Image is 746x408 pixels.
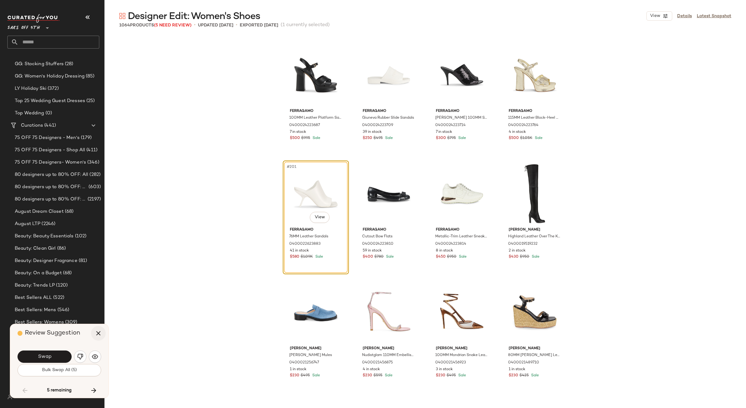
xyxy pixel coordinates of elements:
span: (546) [56,307,69,314]
span: $500 [509,136,519,141]
span: [PERSON_NAME] [363,346,415,351]
span: #201 [286,164,298,170]
span: Ferragamo [436,227,488,233]
p: updated [DATE] [198,22,233,29]
span: (86) [56,245,66,252]
img: cfy_white_logo.C9jOOHJF.svg [7,14,60,23]
span: • [194,22,195,29]
a: Details [677,13,692,19]
img: 0400021456875_LIGHTPINK [358,281,420,343]
span: • [236,22,237,29]
span: [PERSON_NAME] [290,346,342,351]
span: $1.05K [520,136,532,141]
button: Bulk Swap All (5) [18,364,101,376]
img: 0400021456923 [431,281,493,343]
span: $500 [290,136,300,141]
img: svg%3e [119,13,125,19]
span: Beauty: Beauty Essentials [15,233,74,240]
span: $495 [373,136,383,141]
span: Sale [384,374,393,378]
span: Sale [530,374,539,378]
span: Sale [457,136,466,140]
span: $425 [519,373,529,378]
span: Top 25 Wedding Guest Dresses [15,97,85,105]
span: (309) [64,319,77,326]
span: Sale [457,374,466,378]
span: (81) [77,257,87,264]
span: $995 [301,136,310,141]
span: (5 Need Review) [154,23,191,28]
span: (522) [52,294,64,301]
span: 80 designers up to 80% OFF: Women's [15,196,86,203]
span: Ferragamo [363,109,415,114]
span: (85) [85,73,95,80]
img: svg%3e [77,354,83,360]
span: $950 [447,254,456,260]
span: 80 designers up to 80% OFF: Men's [15,184,87,191]
span: 80MM [PERSON_NAME] Leather Espadrille Wedge Sandals [508,353,560,358]
span: (25) [85,97,95,105]
a: Latest Snapshot [697,13,731,19]
span: 76MM Leather Sandals [289,234,328,240]
img: 0400024223814_WHITE [431,163,493,225]
span: (2246) [40,220,55,228]
img: 0400024223714_BLACK [431,44,493,106]
span: 0400021456875 [362,360,393,366]
span: 4 in stock [363,367,380,372]
img: 0400024223764_GOLD [504,44,566,106]
span: 0400021456923 [435,360,466,366]
span: Top Wedding [15,110,44,117]
span: Bulk Swap All (5) [42,368,77,373]
span: Best Sellers: Mens [15,307,56,314]
button: Swap [18,351,72,363]
span: Beauty: On a Budget [15,270,62,277]
button: View [310,212,330,223]
span: $595 [373,373,382,378]
span: $230 [363,373,372,378]
span: $780 [374,254,384,260]
span: (411) [85,147,97,154]
span: $495 [447,373,456,378]
span: 3 in stock [436,367,453,372]
span: $495 [301,373,310,378]
span: 2 in stock [509,248,526,254]
span: Beauty: Trends LP [15,282,55,289]
span: 0400021256747 [289,360,319,366]
span: 59 in stock [363,248,382,254]
span: 75 OFF 75 Designers - Shop All [15,147,85,154]
span: Saks OFF 5TH [7,21,40,32]
span: Ferragamo [509,109,561,114]
span: Designer Edit: Women's Shoes [128,10,260,23]
span: GG: Stocking Stuffers [15,61,64,68]
img: 0400024223709_WHITE [358,44,420,106]
span: 1 in stock [290,367,306,372]
span: Cutout Bow Flats [362,234,393,240]
span: (603) [87,184,101,191]
span: 1064 [119,23,130,28]
span: Swap [37,354,51,360]
p: Exported [DATE] [240,22,278,29]
span: 1 in stock [509,367,525,372]
span: Ferragamo [290,109,342,114]
span: Giuneva Rubber Slide Sandals [362,115,414,121]
span: [PERSON_NAME] [509,346,561,351]
span: August Dream Closet [15,208,64,215]
img: 0400022623883_WHITE [285,163,347,225]
span: (282) [88,171,101,178]
span: (2197) [86,196,101,203]
span: (179) [80,134,92,141]
span: 0400024223714 [435,123,466,128]
img: 0400021489710_BLACK [504,281,566,343]
span: $950 [520,254,529,260]
span: (68) [62,270,72,277]
span: $450 [436,254,446,260]
span: Best Sellers ALL [15,294,52,301]
span: Sale [458,255,467,259]
span: 0400019519232 [508,241,538,247]
span: 100MM Mondrian Snake Leather Ankle-Wrap Pumps [435,353,487,358]
span: 80 designers up to 80% OFF: All [15,171,88,178]
span: (0) [44,110,52,117]
span: 0400024223687 [289,123,320,128]
span: $230 [436,373,445,378]
span: 115MM Leather Block-Heel Sandals [508,115,560,121]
